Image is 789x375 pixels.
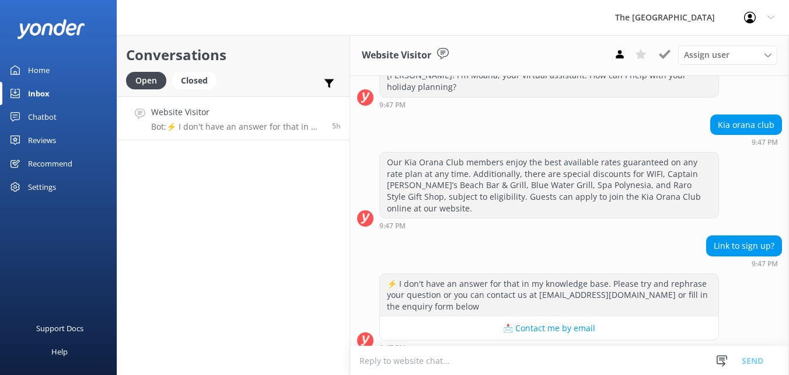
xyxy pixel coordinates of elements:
a: Website VisitorBot:⚡ I don't have an answer for that in my knowledge base. Please try and rephras... [117,96,350,140]
div: Inbox [28,82,50,105]
h3: Website Visitor [362,48,431,63]
p: Bot: ⚡ I don't have an answer for that in my knowledge base. Please try and rephrase your questio... [151,121,323,132]
div: Help [51,340,68,363]
div: Reviews [28,129,56,152]
div: 03:47am 19-Aug-2025 (UTC -10:00) Pacific/Honolulu [379,221,719,230]
div: Closed [172,72,217,89]
strong: 9:47 PM [752,139,778,146]
div: 03:47am 19-Aug-2025 (UTC -10:00) Pacific/Honolulu [710,138,782,146]
div: Open [126,72,166,89]
strong: 9:47 PM [752,261,778,268]
h4: Website Visitor [151,106,323,119]
div: Support Docs [36,317,83,340]
div: Home [28,58,50,82]
div: Settings [28,175,56,199]
div: [PERSON_NAME]! I'm Moana, your virtual assistant. How can I help with your holiday planning? [380,65,718,96]
a: Closed [172,74,222,86]
a: Open [126,74,172,86]
strong: 9:47 PM [379,223,406,230]
img: yonder-white-logo.png [18,19,85,39]
h2: Conversations [126,44,341,66]
div: Assign User [678,46,777,64]
button: 📩 Contact me by email [380,317,718,340]
div: 03:47am 19-Aug-2025 (UTC -10:00) Pacific/Honolulu [706,259,782,268]
div: Kia orana club [711,115,781,135]
div: 03:47am 19-Aug-2025 (UTC -10:00) Pacific/Honolulu [379,100,719,109]
div: Link to sign up? [707,236,781,256]
div: Chatbot [28,105,57,129]
strong: 9:47 PM [379,102,406,109]
span: Assign user [684,48,729,61]
div: Recommend [28,152,72,175]
div: ⚡ I don't have an answer for that in my knowledge base. Please try and rephrase your question or ... [380,274,718,317]
strong: 9:47 PM [379,345,406,352]
div: 03:47am 19-Aug-2025 (UTC -10:00) Pacific/Honolulu [379,343,719,352]
span: 03:47am 19-Aug-2025 (UTC -10:00) Pacific/Honolulu [332,121,341,131]
div: Our Kia Orana Club members enjoy the best available rates guaranteed on any rate plan at any time... [380,152,718,218]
